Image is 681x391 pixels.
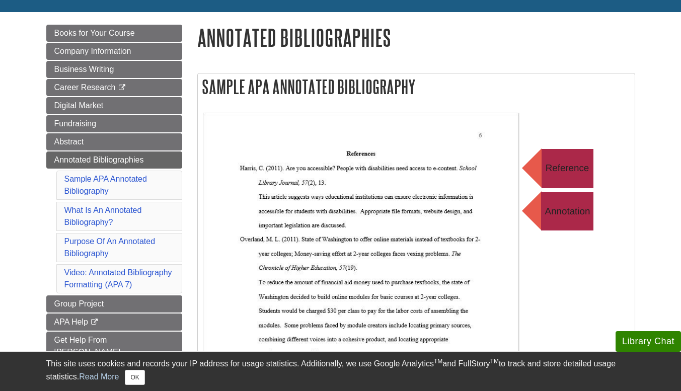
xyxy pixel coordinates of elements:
span: APA Help [54,318,88,326]
span: Company Information [54,47,131,55]
a: Company Information [46,43,182,60]
a: Books for Your Course [46,25,182,42]
a: Video: Annotated Bibliography Formatting (APA 7) [64,268,172,289]
button: Library Chat [616,331,681,352]
i: This link opens in a new window [118,85,126,91]
h2: Sample APA Annotated Bibliography [198,73,635,100]
a: Fundraising [46,115,182,132]
a: Annotated Bibliographies [46,151,182,169]
div: This site uses cookies and records your IP address for usage statistics. Additionally, we use Goo... [46,358,635,385]
span: Group Project [54,299,104,308]
a: Group Project [46,295,182,312]
span: Fundraising [54,119,97,128]
a: Sample APA Annotated Bibliography [64,175,147,195]
a: Get Help From [PERSON_NAME] [46,332,182,361]
a: What Is An Annotated Bibliography? [64,206,142,226]
span: Books for Your Course [54,29,135,37]
span: Career Research [54,83,116,92]
a: Purpose Of An Annotated Bibliography [64,237,156,258]
a: APA Help [46,314,182,331]
a: Read More [79,372,119,381]
button: Close [125,370,144,385]
span: Abstract [54,137,84,146]
sup: TM [490,358,499,365]
a: Abstract [46,133,182,150]
span: Get Help From [PERSON_NAME] [54,336,121,356]
span: Digital Market [54,101,104,110]
a: Digital Market [46,97,182,114]
i: This link opens in a new window [90,319,99,326]
span: Annotated Bibliographies [54,155,144,164]
div: Guide Page Menu [46,25,182,361]
sup: TM [434,358,442,365]
a: Career Research [46,79,182,96]
span: Business Writing [54,65,114,73]
a: Business Writing [46,61,182,78]
h1: Annotated Bibliographies [197,25,635,50]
